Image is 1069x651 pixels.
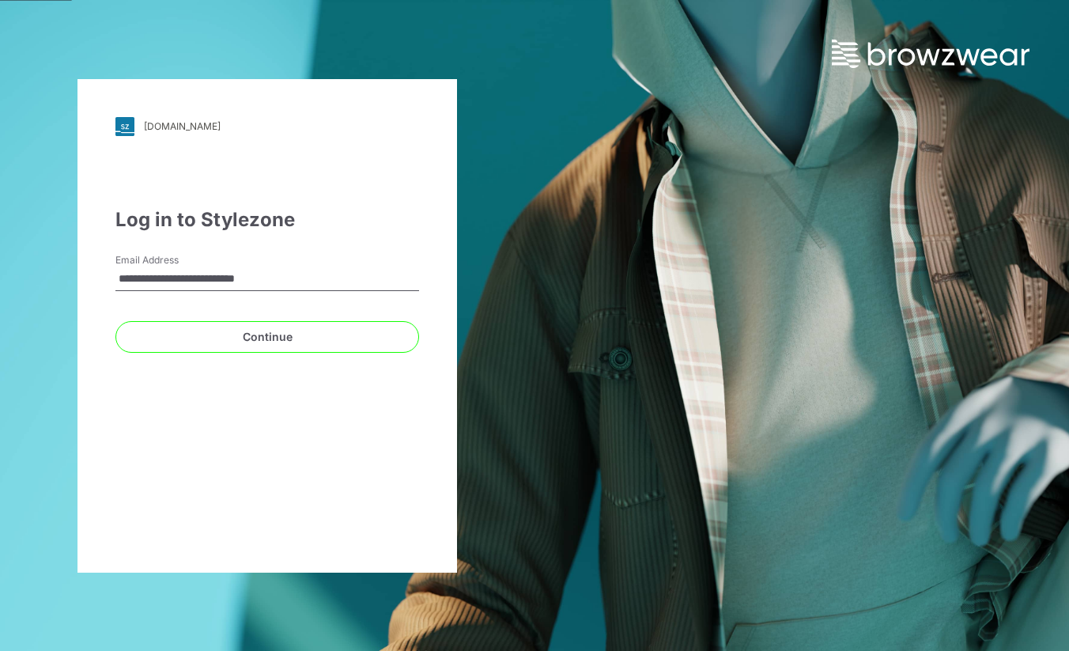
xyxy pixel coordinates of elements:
img: svg+xml;base64,PHN2ZyB3aWR0aD0iMjgiIGhlaWdodD0iMjgiIHZpZXdCb3g9IjAgMCAyOCAyOCIgZmlsbD0ibm9uZSIgeG... [115,117,134,136]
button: Continue [115,321,419,353]
div: [DOMAIN_NAME] [144,120,221,132]
div: Log in to Stylezone [115,206,419,234]
label: Email Address [115,253,226,267]
a: [DOMAIN_NAME] [115,117,419,136]
img: browzwear-logo.73288ffb.svg [832,40,1029,68]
